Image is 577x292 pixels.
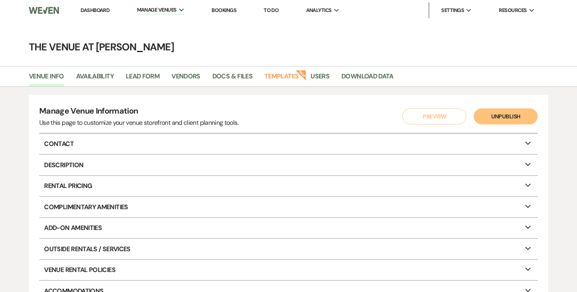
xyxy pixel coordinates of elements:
a: Venue Info [29,71,64,86]
h4: Manage Venue Information [39,105,238,118]
a: Lead Form [126,71,159,86]
span: Manage Venues [137,6,177,14]
a: To Do [264,7,278,14]
p: Add-On Amenities [39,218,538,238]
p: Description [39,155,538,175]
a: Vendors [171,71,200,86]
img: Weven Logo [29,2,59,19]
a: Bookings [212,7,236,14]
a: Download Data [341,71,393,86]
a: Docs & Files [212,71,252,86]
button: Preview [402,108,466,124]
p: Venue Rental Policies [39,260,538,280]
p: Complimentary Amenities [39,197,538,217]
span: Analytics [306,6,332,14]
p: Rental Pricing [39,176,538,196]
a: Dashboard [81,7,109,14]
p: Outside Rentals / Services [39,239,538,259]
a: Users [311,71,329,86]
span: Settings [441,6,464,14]
p: Contact [39,134,538,154]
span: Resources [499,6,527,14]
strong: New [296,69,307,80]
button: Unpublish [474,108,538,124]
div: Use this page to customize your venue storefront and client planning tools. [39,118,238,128]
a: Templates [264,71,299,86]
a: Availability [76,71,114,86]
a: Preview [401,108,465,124]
